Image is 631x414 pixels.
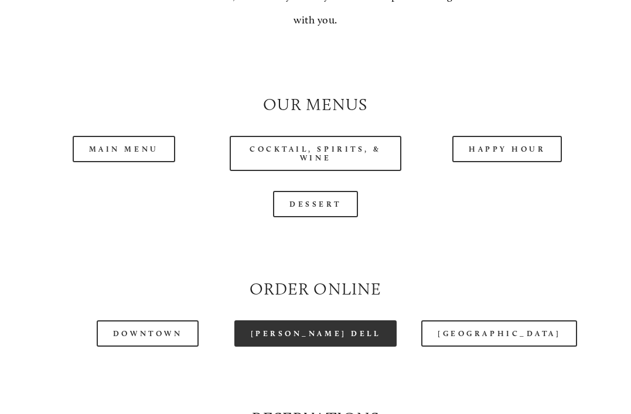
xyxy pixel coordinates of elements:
a: Main Menu [73,136,175,162]
a: [GEOGRAPHIC_DATA] [421,320,577,347]
a: Dessert [273,191,358,217]
h2: Our Menus [38,93,594,116]
h2: Order Online [38,277,594,300]
a: [PERSON_NAME] Dell [234,320,397,347]
a: Cocktail, Spirits, & Wine [230,136,401,171]
a: Downtown [97,320,199,347]
a: Happy Hour [452,136,562,162]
